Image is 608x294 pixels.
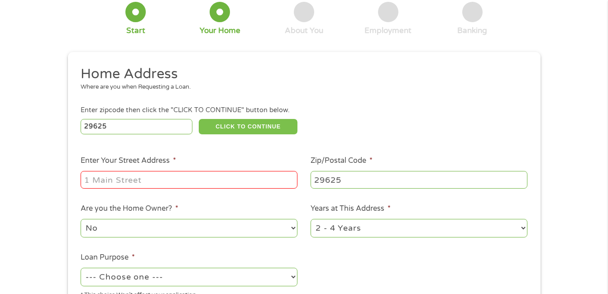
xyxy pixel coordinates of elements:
input: Enter Zipcode (e.g 01510) [81,119,192,134]
div: About You [285,26,323,36]
div: Banking [457,26,487,36]
button: CLICK TO CONTINUE [199,119,297,134]
label: Are you the Home Owner? [81,204,178,213]
div: Where are you when Requesting a Loan. [81,83,521,92]
input: 1 Main Street [81,171,297,188]
label: Enter Your Street Address [81,156,176,166]
div: Employment [364,26,412,36]
div: Your Home [200,26,240,36]
div: Start [126,26,145,36]
label: Years at This Address [311,204,391,213]
h2: Home Address [81,65,521,83]
label: Loan Purpose [81,253,135,262]
label: Zip/Postal Code [311,156,373,166]
div: Enter zipcode then click the "CLICK TO CONTINUE" button below. [81,105,527,115]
